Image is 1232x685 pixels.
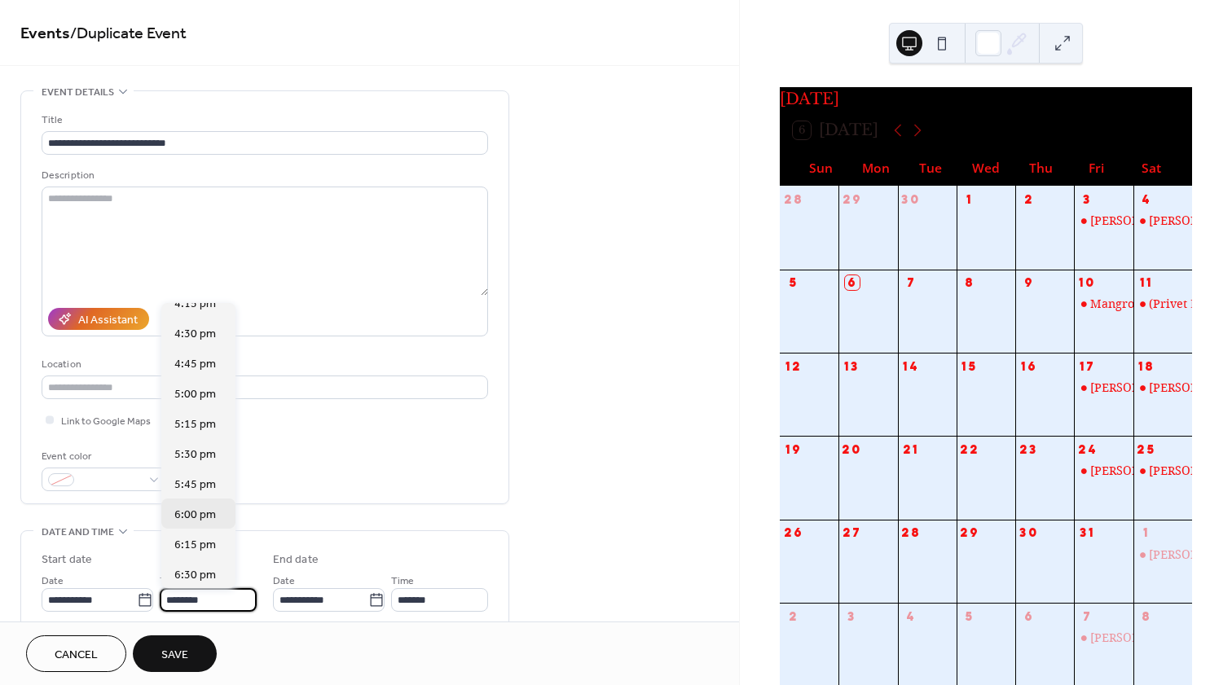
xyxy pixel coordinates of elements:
[42,112,485,129] div: Title
[174,356,216,373] span: 4:45 pm
[845,358,860,373] div: 13
[845,525,860,540] div: 27
[1074,380,1133,396] div: Mason Martinique
[273,551,319,569] div: End date
[962,191,977,206] div: 1
[174,567,216,584] span: 6:30 pm
[785,358,800,373] div: 12
[793,151,848,186] div: Sun
[780,87,1192,111] div: [DATE]
[61,413,151,430] span: Link to Google Maps
[1139,442,1154,457] div: 25
[174,386,216,403] span: 5:00 pm
[1080,525,1095,540] div: 31
[1080,275,1095,290] div: 10
[78,312,138,329] div: AI Assistant
[962,358,977,373] div: 15
[174,537,216,554] span: 6:15 pm
[70,18,187,50] span: / Duplicate Event
[42,573,64,590] span: Date
[845,608,860,623] div: 3
[904,525,918,540] div: 28
[1080,442,1095,457] div: 24
[1149,296,1226,312] div: (Privet Event)
[1074,296,1133,312] div: Mangrove Sands Golf Club
[1080,608,1095,623] div: 7
[1069,151,1124,186] div: Fri
[42,448,164,465] div: Event color
[55,647,98,664] span: Cancel
[1133,463,1192,479] div: Mason Martinique
[1080,191,1095,206] div: 3
[904,442,918,457] div: 21
[904,275,918,290] div: 7
[845,191,860,206] div: 29
[904,191,918,206] div: 30
[1133,547,1192,563] div: Mason Martinique
[42,524,114,541] span: Date and time
[20,18,70,50] a: Events
[273,573,295,590] span: Date
[1080,358,1095,373] div: 17
[1139,608,1154,623] div: 8
[785,525,800,540] div: 26
[133,635,217,672] button: Save
[1074,463,1133,479] div: Mason Martinique
[174,446,216,463] span: 5:30 pm
[785,275,800,290] div: 5
[1133,380,1192,396] div: Mason Martinique
[1133,296,1192,312] div: (Privet Event)
[904,358,918,373] div: 14
[174,507,216,524] span: 6:00 pm
[391,573,414,590] span: Time
[785,191,800,206] div: 28
[1139,525,1154,540] div: 1
[848,151,904,186] div: Mon
[1021,358,1036,373] div: 16
[1014,151,1069,186] div: Thu
[1074,213,1133,229] div: Mason Martinique
[1124,151,1179,186] div: Sat
[174,326,216,343] span: 4:30 pm
[1139,358,1154,373] div: 18
[845,275,860,290] div: 6
[1074,630,1133,646] div: Mason Martinique
[785,608,800,623] div: 2
[174,476,216,494] span: 5:45 pm
[962,525,977,540] div: 29
[174,296,216,313] span: 4:15 pm
[161,647,188,664] span: Save
[160,573,183,590] span: Time
[1021,442,1036,457] div: 23
[42,551,92,569] div: Start date
[1021,191,1036,206] div: 2
[962,442,977,457] div: 22
[174,416,216,433] span: 5:15 pm
[1133,213,1192,229] div: Mason Martinique
[845,442,860,457] div: 20
[785,442,800,457] div: 19
[48,308,149,330] button: AI Assistant
[1021,525,1036,540] div: 30
[1021,608,1036,623] div: 6
[1139,275,1154,290] div: 11
[26,635,126,672] button: Cancel
[1021,275,1036,290] div: 9
[904,151,959,186] div: Tue
[904,608,918,623] div: 4
[42,356,485,373] div: Location
[958,151,1014,186] div: Wed
[1139,191,1154,206] div: 4
[42,84,114,101] span: Event details
[42,167,485,184] div: Description
[962,608,977,623] div: 5
[962,275,977,290] div: 8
